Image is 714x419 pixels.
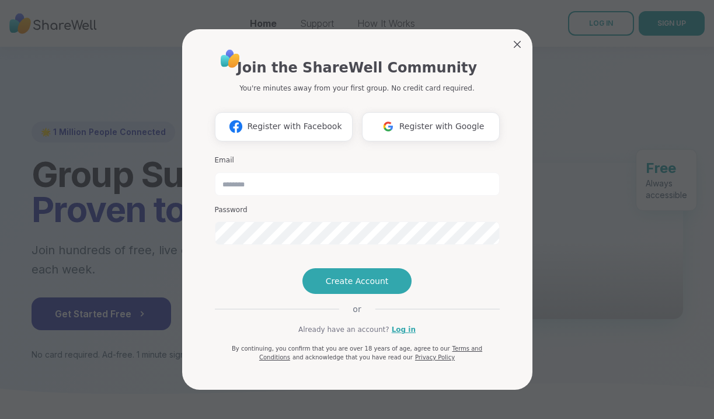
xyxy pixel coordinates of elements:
img: ShareWell Logomark [377,116,399,137]
h1: Join the ShareWell Community [237,57,477,78]
p: You're minutes away from your first group. No credit card required. [239,83,474,94]
span: and acknowledge that you have read our [292,354,413,361]
span: By continuing, you confirm that you are over 18 years of age, agree to our [232,345,450,352]
a: Log in [392,324,416,335]
span: Register with Google [399,120,485,133]
span: or [339,303,375,315]
span: Register with Facebook [247,120,342,133]
button: Register with Google [362,112,500,141]
span: Create Account [326,275,389,287]
img: ShareWell Logomark [225,116,247,137]
button: Create Account [302,268,412,294]
h3: Password [215,205,500,215]
h3: Email [215,155,500,165]
img: ShareWell Logo [217,46,243,72]
span: Already have an account? [298,324,389,335]
button: Register with Facebook [215,112,353,141]
a: Privacy Policy [415,354,455,361]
